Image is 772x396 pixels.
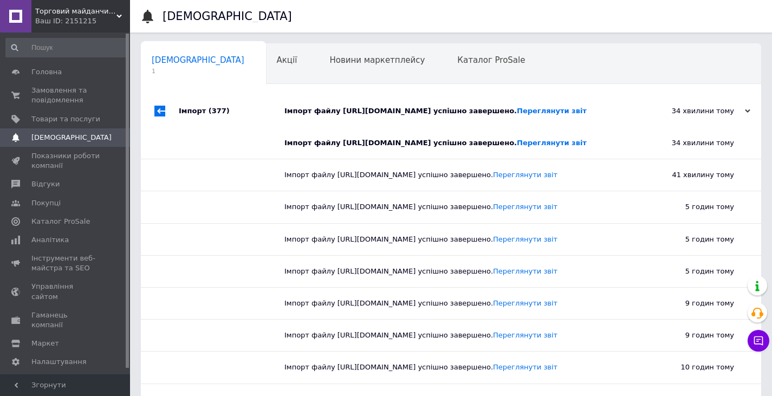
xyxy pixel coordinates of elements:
input: Пошук [5,38,128,57]
a: Переглянути звіт [517,139,587,147]
span: Акції [277,55,297,65]
span: Показники роботи компанії [31,151,100,171]
span: Відгуки [31,179,60,189]
span: [DEMOGRAPHIC_DATA] [152,55,244,65]
div: 34 хвилини тому [626,127,761,159]
div: 10 годин тому [626,352,761,383]
div: 9 годин тому [626,320,761,351]
span: Налаштування [31,357,87,367]
span: Новини маркетплейсу [329,55,425,65]
div: Імпорт файлу [URL][DOMAIN_NAME] успішно завершено. [284,298,626,308]
h1: [DEMOGRAPHIC_DATA] [163,10,292,23]
a: Переглянути звіт [493,299,557,307]
div: Імпорт файлу [URL][DOMAIN_NAME] успішно завершено. [284,170,626,180]
div: Імпорт файлу [URL][DOMAIN_NAME] успішно завершено. [284,330,626,340]
span: 1 [152,67,244,75]
span: Товари та послуги [31,114,100,124]
span: Каталог ProSale [457,55,525,65]
div: Імпорт файлу [URL][DOMAIN_NAME] успішно завершено. [284,235,626,244]
div: 34 хвилини тому [642,106,750,116]
span: [DEMOGRAPHIC_DATA] [31,133,112,142]
div: 5 годин тому [626,256,761,287]
span: Управління сайтом [31,282,100,301]
div: 5 годин тому [626,224,761,255]
a: Переглянути звіт [493,267,557,275]
div: 41 хвилину тому [626,159,761,191]
span: Головна [31,67,62,77]
span: Замовлення та повідомлення [31,86,100,105]
div: Імпорт файлу [URL][DOMAIN_NAME] успішно завершено. [284,202,626,212]
span: Гаманець компанії [31,310,100,330]
div: Ваш ID: 2151215 [35,16,130,26]
span: Торговий майданчик Агропродукт [35,7,116,16]
div: Імпорт файлу [URL][DOMAIN_NAME] успішно завершено. [284,106,642,116]
span: (377) [209,107,230,115]
span: Інструменти веб-майстра та SEO [31,254,100,273]
span: Аналітика [31,235,69,245]
div: Імпорт файлу [URL][DOMAIN_NAME] успішно завершено. [284,138,626,148]
a: Переглянути звіт [517,107,587,115]
span: Каталог ProSale [31,217,90,226]
button: Чат з покупцем [748,330,769,352]
div: Імпорт [179,95,284,127]
a: Переглянути звіт [493,363,557,371]
div: Імпорт файлу [URL][DOMAIN_NAME] успішно завершено. [284,267,626,276]
span: Маркет [31,339,59,348]
a: Переглянути звіт [493,331,557,339]
div: 5 годин тому [626,191,761,223]
a: Переглянути звіт [493,235,557,243]
a: Переглянути звіт [493,203,557,211]
a: Переглянути звіт [493,171,557,179]
div: 9 годин тому [626,288,761,319]
span: Покупці [31,198,61,208]
div: Імпорт файлу [URL][DOMAIN_NAME] успішно завершено. [284,362,626,372]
